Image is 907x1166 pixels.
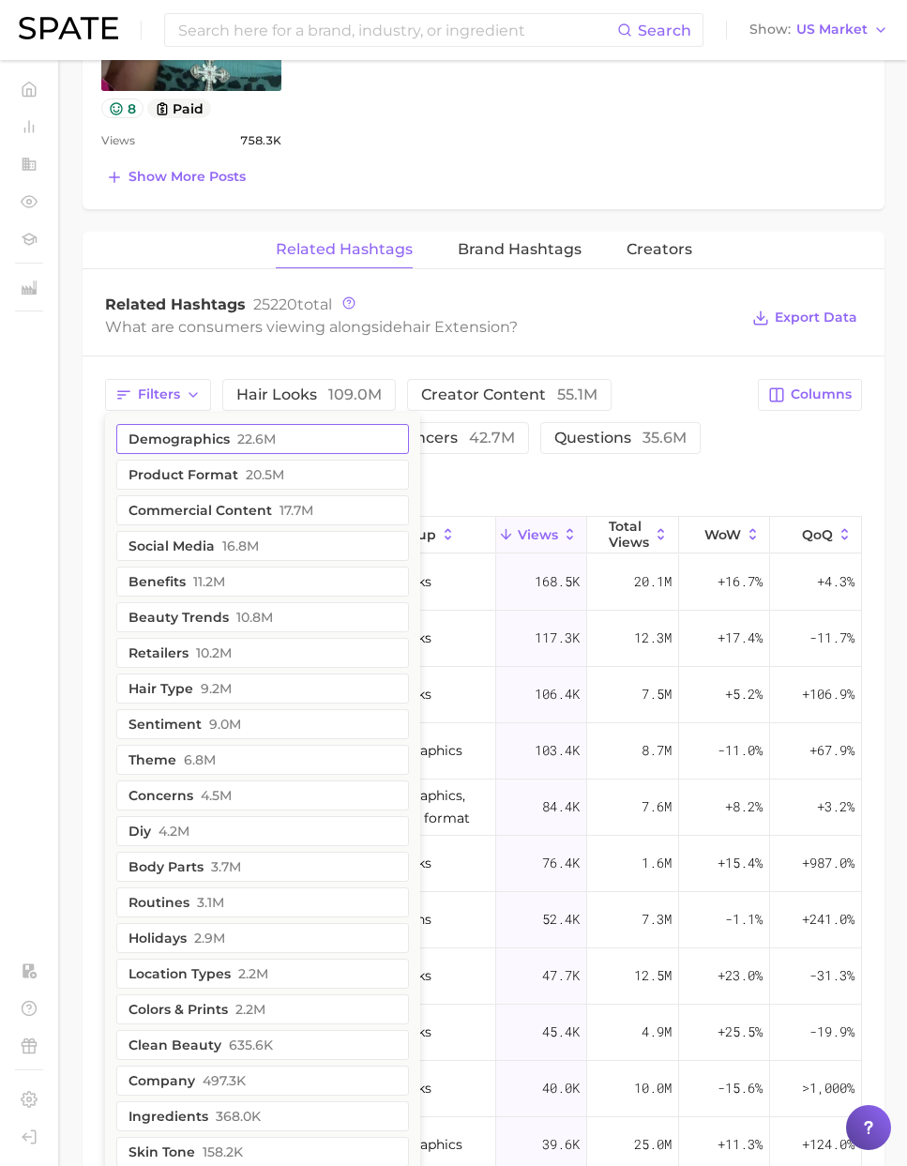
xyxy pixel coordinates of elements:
button: beauty trends [116,602,409,632]
button: WoW [679,517,770,553]
button: concerns [116,780,409,810]
div: What are consumers viewing alongside ? [105,314,738,340]
button: hair extension#twostrandtwisthair looks106.4k7.5m+5.2%+106.9% [106,667,861,723]
span: 106.4k [535,683,580,705]
button: Filters [105,379,211,411]
button: diy [116,816,409,846]
span: 22.6m [237,432,276,447]
span: 16.8m [222,538,259,553]
span: +23.0% [718,964,763,987]
span: QoQ [802,527,833,542]
button: location types [116,959,409,989]
span: +987.0% [802,852,854,874]
span: questions [554,431,687,446]
button: hair extension#twoponytailshair looks117.3k12.3m+17.4%-11.7% [106,611,861,667]
span: Views [101,129,135,152]
span: 4.2m [159,824,189,839]
span: 84.4k [542,795,580,818]
a: Log out. Currently logged in with e-mail yumi.toki@spate.nyc. [15,1123,43,1151]
button: hair extension#swoopponytailhair looks168.5k20.1m+16.7%+4.3% [106,554,861,611]
span: 2.9m [194,931,225,946]
span: 10.8m [236,610,273,625]
button: body parts [116,852,409,882]
span: 117.3k [535,627,580,649]
span: 3.1m [197,895,224,910]
button: Columns [758,379,862,411]
span: Creators [627,241,692,258]
img: SPATE [19,17,118,39]
span: 2.2m [238,966,268,981]
button: Total Views [587,517,678,553]
span: +25.5% [718,1021,763,1043]
span: hair looks [236,387,382,402]
span: 3.7m [211,859,241,874]
span: 9.0m [209,717,241,732]
span: -15.6% [718,1077,763,1099]
span: +15.4% [718,852,763,874]
button: hair extension#womendemographics103.4k8.7m-11.0%+67.9% [106,723,861,780]
span: 2.2m [235,1002,265,1017]
span: 17.7m [280,503,313,518]
span: 20.5m [246,467,284,482]
span: 109.0m [328,386,382,403]
button: ShowUS Market [745,18,893,42]
span: -19.9% [809,1021,854,1043]
span: 158.2k [203,1144,243,1159]
span: 168.5k [535,570,580,593]
button: product format [116,460,409,490]
span: 39.6k [542,1133,580,1156]
span: -31.3% [809,964,854,987]
button: paid [147,98,212,118]
span: creator content [421,387,597,402]
span: 25.0m [634,1133,672,1156]
button: routines [116,887,409,917]
button: holidays [116,923,409,953]
span: Related Hashtags [105,295,246,313]
span: +106.9% [802,683,854,705]
span: +11.3% [718,1133,763,1156]
button: clean beauty [116,1030,409,1060]
button: Export Data [748,305,862,331]
span: Export Data [775,310,857,326]
span: -11.7% [809,627,854,649]
span: 8.7m [642,739,672,762]
span: 35.6m [642,429,687,447]
input: Search here for a brand, industry, or ingredient [176,14,617,46]
button: hair type [116,674,409,704]
span: +67.9% [809,739,854,762]
span: +4.3% [817,570,854,593]
button: group [361,517,496,553]
button: hair extension#twostrandtwistshair looks76.4k1.6m+15.4%+987.0% [106,836,861,892]
span: 758.3k [240,129,281,152]
span: 497.3k [203,1073,246,1088]
span: -11.0% [718,739,763,762]
span: 1.6m [642,852,672,874]
button: hair extension#twobunshair looks45.4k4.9m+25.5%-19.9% [106,1005,861,1061]
span: 12.3m [634,627,672,649]
button: demographics [116,424,409,454]
span: 4.9m [642,1021,672,1043]
span: +5.2% [725,683,763,705]
span: 635.6k [229,1037,273,1052]
button: hair extension#blowoututorialquestions52.4k7.3m-1.1%+241.0% [106,892,861,948]
span: +124.0% [802,1133,854,1156]
button: hair extension#90sblowouthair looks40.0k10.0m-15.6%>1,000% [106,1061,861,1117]
span: 10.0m [634,1077,672,1099]
span: 76.4k [542,852,580,874]
button: retailers [116,638,409,668]
span: 42.7m [469,429,515,447]
span: WoW [704,527,741,542]
span: Total Views [609,519,649,549]
span: +17.4% [718,627,763,649]
button: 8 [101,98,144,118]
span: Filters [138,386,180,402]
span: Brand Hashtags [458,241,582,258]
span: 12.5m [634,964,672,987]
button: QoQ [770,517,861,553]
span: influencers [371,431,515,446]
button: Views [496,517,587,553]
span: 103.4k [535,739,580,762]
span: 45.4k [542,1021,580,1043]
span: >1,000% [802,1079,854,1097]
button: Show more posts [101,164,250,190]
